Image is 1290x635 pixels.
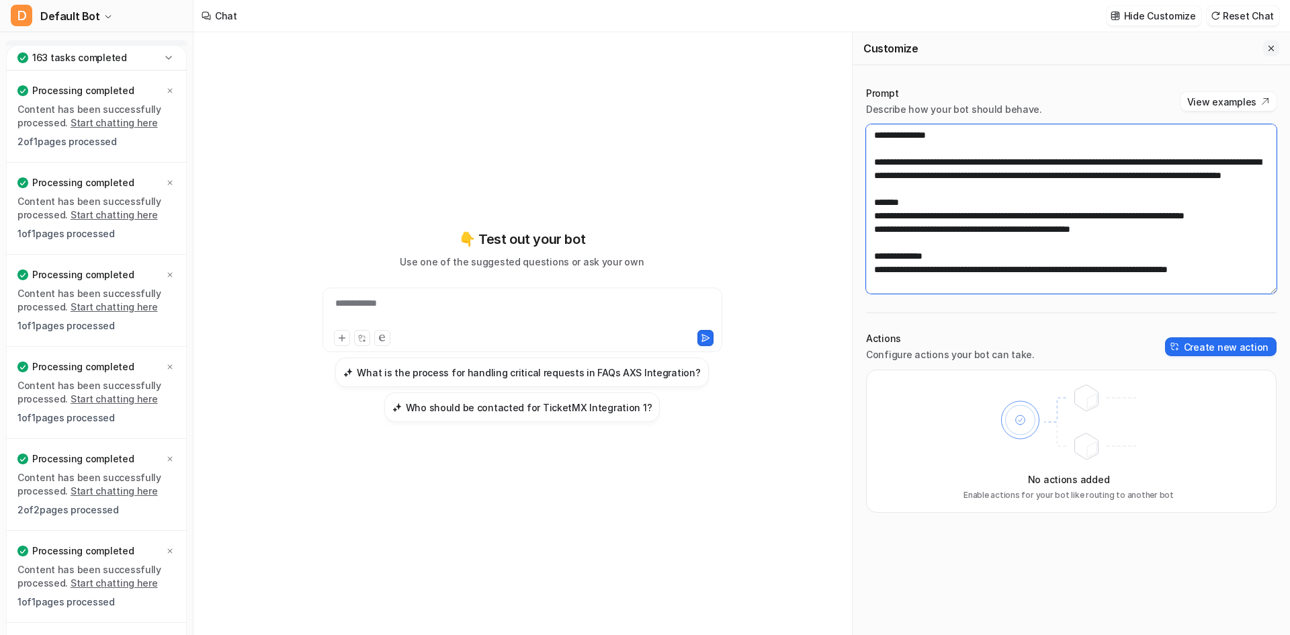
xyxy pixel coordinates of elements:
[71,577,158,589] a: Start chatting here
[863,42,918,55] h2: Customize
[71,393,158,405] a: Start chatting here
[71,301,158,312] a: Start chatting here
[32,176,134,189] p: Processing completed
[40,7,100,26] span: Default Bot
[1028,472,1110,486] p: No actions added
[963,489,1174,501] p: Enable actions for your bot like routing to another bot
[459,229,585,249] p: 👇 Test out your bot
[1263,40,1279,56] button: Close flyout
[17,563,175,590] p: Content has been successfully processed.
[71,209,158,220] a: Start chatting here
[1111,11,1120,21] img: customize
[384,392,660,422] button: Who should be contacted for TicketMX Integration 1?Who should be contacted for TicketMX Integrati...
[17,319,175,333] p: 1 of 1 pages processed
[343,368,353,378] img: What is the process for handling critical requests in FAQs AXS Integration?
[32,360,134,374] p: Processing completed
[5,40,187,59] a: Chat
[357,366,700,380] h3: What is the process for handling critical requests in FAQs AXS Integration?
[71,485,158,497] a: Start chatting here
[17,287,175,314] p: Content has been successfully processed.
[406,400,652,415] h3: Who should be contacted for TicketMX Integration 1?
[866,87,1042,100] p: Prompt
[71,117,158,128] a: Start chatting here
[392,403,402,413] img: Who should be contacted for TicketMX Integration 1?
[1211,11,1220,21] img: reset
[17,471,175,498] p: Content has been successfully processed.
[32,452,134,466] p: Processing completed
[215,9,237,23] div: Chat
[17,227,175,241] p: 1 of 1 pages processed
[17,595,175,609] p: 1 of 1 pages processed
[32,84,134,97] p: Processing completed
[17,195,175,222] p: Content has been successfully processed.
[17,503,175,517] p: 2 of 2 pages processed
[11,5,32,26] span: D
[866,103,1042,116] p: Describe how your bot should behave.
[866,348,1035,362] p: Configure actions your bot can take.
[32,51,127,65] p: 163 tasks completed
[1207,6,1279,26] button: Reset Chat
[17,103,175,130] p: Content has been successfully processed.
[335,357,708,387] button: What is the process for handling critical requests in FAQs AXS Integration?What is the process fo...
[1107,6,1201,26] button: Hide Customize
[1165,337,1277,356] button: Create new action
[32,544,134,558] p: Processing completed
[1124,9,1196,23] p: Hide Customize
[17,411,175,425] p: 1 of 1 pages processed
[17,135,175,149] p: 2 of 1 pages processed
[400,255,644,269] p: Use one of the suggested questions or ask your own
[866,332,1035,345] p: Actions
[1180,92,1277,111] button: View examples
[1170,342,1180,351] img: create-action-icon.svg
[17,379,175,406] p: Content has been successfully processed.
[32,268,134,282] p: Processing completed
